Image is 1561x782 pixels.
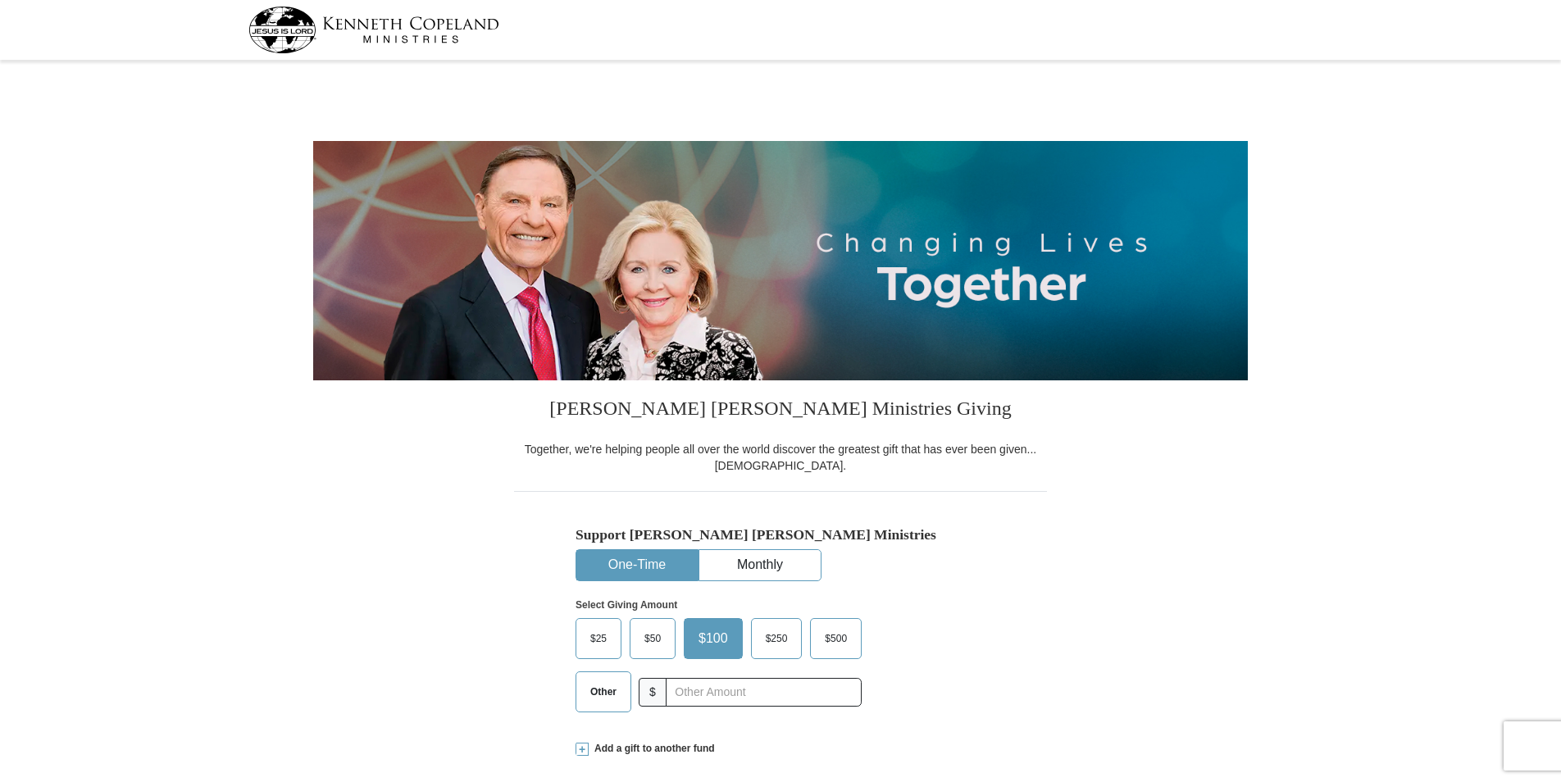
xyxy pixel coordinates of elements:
[699,550,821,580] button: Monthly
[576,599,677,611] strong: Select Giving Amount
[576,550,698,580] button: One-Time
[758,626,796,651] span: $250
[666,678,862,707] input: Other Amount
[636,626,669,651] span: $50
[639,678,667,707] span: $
[589,742,715,756] span: Add a gift to another fund
[817,626,855,651] span: $500
[248,7,499,53] img: kcm-header-logo.svg
[576,526,985,543] h5: Support [PERSON_NAME] [PERSON_NAME] Ministries
[582,626,615,651] span: $25
[514,380,1047,441] h3: [PERSON_NAME] [PERSON_NAME] Ministries Giving
[514,441,1047,474] div: Together, we're helping people all over the world discover the greatest gift that has ever been g...
[582,680,625,704] span: Other
[690,626,736,651] span: $100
